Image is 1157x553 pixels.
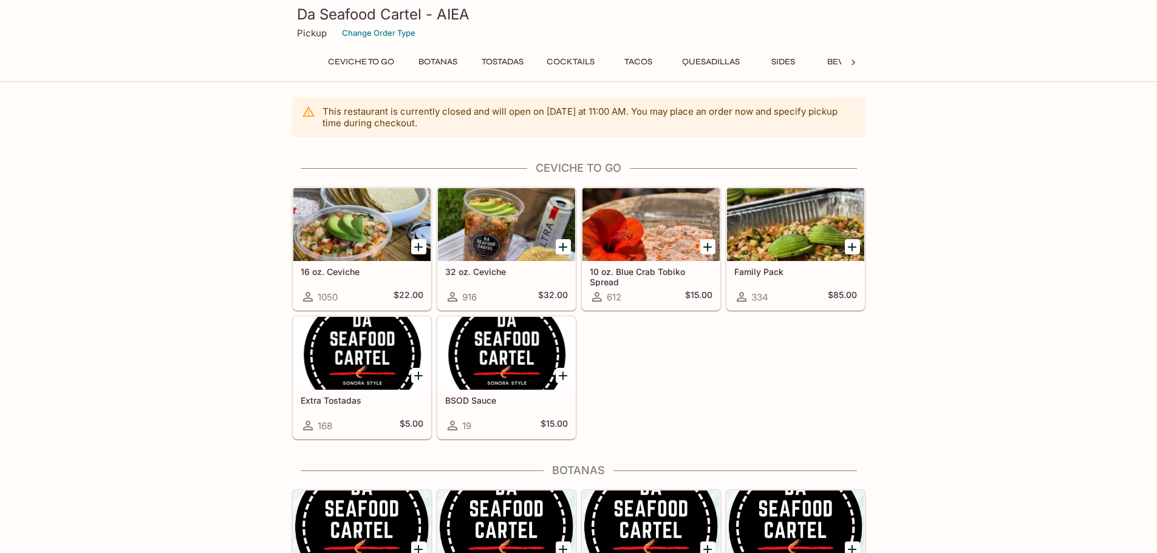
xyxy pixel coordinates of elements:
[538,290,568,304] h5: $32.00
[411,53,465,70] button: Botanas
[293,188,431,310] a: 16 oz. Ceviche1050$22.00
[323,106,856,129] p: This restaurant is currently closed and will open on [DATE] at 11:00 AM . You may place an order ...
[675,53,746,70] button: Quesadillas
[582,188,720,261] div: 10 oz. Blue Crab Tobiko Spread
[726,188,865,310] a: Family Pack334$85.00
[438,317,575,390] div: BSOD Sauce
[318,420,332,432] span: 168
[297,5,861,24] h3: Da Seafood Cartel - AIEA
[541,418,568,433] h5: $15.00
[321,53,401,70] button: Ceviche To Go
[411,239,426,254] button: Add 16 oz. Ceviche
[556,239,571,254] button: Add 32 oz. Ceviche
[700,239,715,254] button: Add 10 oz. Blue Crab Tobiko Spread
[751,291,768,303] span: 334
[292,161,865,175] h4: Ceviche To Go
[318,291,338,303] span: 1050
[821,53,884,70] button: Beverages
[400,418,423,433] h5: $5.00
[445,395,568,405] h5: BSOD Sauce
[336,24,421,42] button: Change Order Type
[292,464,865,477] h4: Botanas
[828,290,857,304] h5: $85.00
[582,188,720,310] a: 10 oz. Blue Crab Tobiko Spread612$15.00
[462,291,477,303] span: 916
[611,53,666,70] button: Tacos
[685,290,712,304] h5: $15.00
[293,188,431,261] div: 16 oz. Ceviche
[437,316,576,439] a: BSOD Sauce19$15.00
[445,266,568,277] h5: 32 oz. Ceviche
[394,290,423,304] h5: $22.00
[756,53,811,70] button: Sides
[301,266,423,277] h5: 16 oz. Ceviche
[293,317,431,390] div: Extra Tostadas
[607,291,621,303] span: 612
[297,27,327,39] p: Pickup
[462,420,471,432] span: 19
[590,266,712,287] h5: 10 oz. Blue Crab Tobiko Spread
[845,239,860,254] button: Add Family Pack
[475,53,530,70] button: Tostadas
[437,188,576,310] a: 32 oz. Ceviche916$32.00
[301,395,423,405] h5: Extra Tostadas
[727,188,864,261] div: Family Pack
[540,53,601,70] button: Cocktails
[438,188,575,261] div: 32 oz. Ceviche
[293,316,431,439] a: Extra Tostadas168$5.00
[734,266,857,277] h5: Family Pack
[411,368,426,383] button: Add Extra Tostadas
[556,368,571,383] button: Add BSOD Sauce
